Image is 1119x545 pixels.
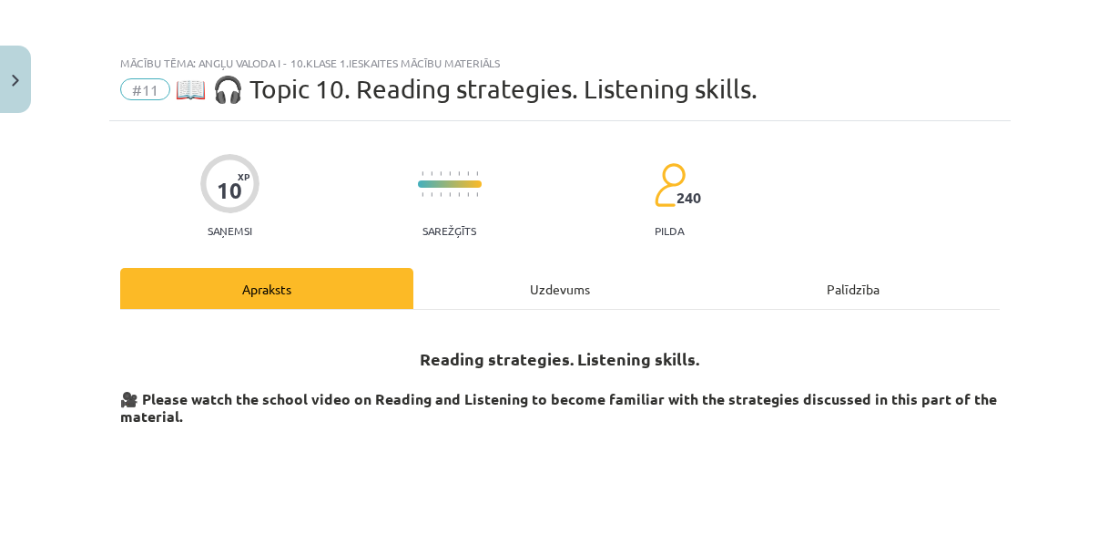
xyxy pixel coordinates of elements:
span: #11 [120,78,170,100]
strong: Reading strategies. Listening skills. [420,348,699,369]
img: icon-close-lesson-0947bae3869378f0d4975bcd49f059093ad1ed9edebbc8119c70593378902aed.svg [12,75,19,87]
img: icon-short-line-57e1e144782c952c97e751825c79c345078a6d821885a25fce030b3d8c18986b.svg [467,192,469,197]
img: icon-short-line-57e1e144782c952c97e751825c79c345078a6d821885a25fce030b3d8c18986b.svg [431,171,432,176]
p: Saņemsi [200,224,259,237]
img: icon-short-line-57e1e144782c952c97e751825c79c345078a6d821885a25fce030b3d8c18986b.svg [467,171,469,176]
img: icon-short-line-57e1e144782c952c97e751825c79c345078a6d821885a25fce030b3d8c18986b.svg [440,192,442,197]
img: icon-short-line-57e1e144782c952c97e751825c79c345078a6d821885a25fce030b3d8c18986b.svg [476,192,478,197]
img: icon-short-line-57e1e144782c952c97e751825c79c345078a6d821885a25fce030b3d8c18986b.svg [458,171,460,176]
div: Apraksts [120,268,413,309]
p: Sarežģīts [422,224,476,237]
img: icon-short-line-57e1e144782c952c97e751825c79c345078a6d821885a25fce030b3d8c18986b.svg [476,171,478,176]
img: students-c634bb4e5e11cddfef0936a35e636f08e4e9abd3cc4e673bd6f9a4125e45ecb1.svg [654,162,686,208]
img: icon-short-line-57e1e144782c952c97e751825c79c345078a6d821885a25fce030b3d8c18986b.svg [449,192,451,197]
div: Palīdzība [707,268,1000,309]
img: icon-short-line-57e1e144782c952c97e751825c79c345078a6d821885a25fce030b3d8c18986b.svg [422,171,423,176]
img: icon-short-line-57e1e144782c952c97e751825c79c345078a6d821885a25fce030b3d8c18986b.svg [440,171,442,176]
img: icon-short-line-57e1e144782c952c97e751825c79c345078a6d821885a25fce030b3d8c18986b.svg [422,192,423,197]
strong: 🎥 Please watch the school video on Reading and Listening to become familiar with the strategies d... [120,389,997,427]
img: icon-short-line-57e1e144782c952c97e751825c79c345078a6d821885a25fce030b3d8c18986b.svg [431,192,432,197]
p: pilda [655,224,684,237]
div: 10 [217,178,242,203]
img: icon-short-line-57e1e144782c952c97e751825c79c345078a6d821885a25fce030b3d8c18986b.svg [458,192,460,197]
span: 📖 🎧 Topic 10. Reading strategies. Listening skills. [175,74,758,104]
div: Mācību tēma: Angļu valoda i - 10.klase 1.ieskaites mācību materiāls [120,57,1000,69]
span: XP [238,171,249,181]
div: Uzdevums [413,268,707,309]
img: icon-short-line-57e1e144782c952c97e751825c79c345078a6d821885a25fce030b3d8c18986b.svg [449,171,451,176]
span: 240 [676,190,701,206]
